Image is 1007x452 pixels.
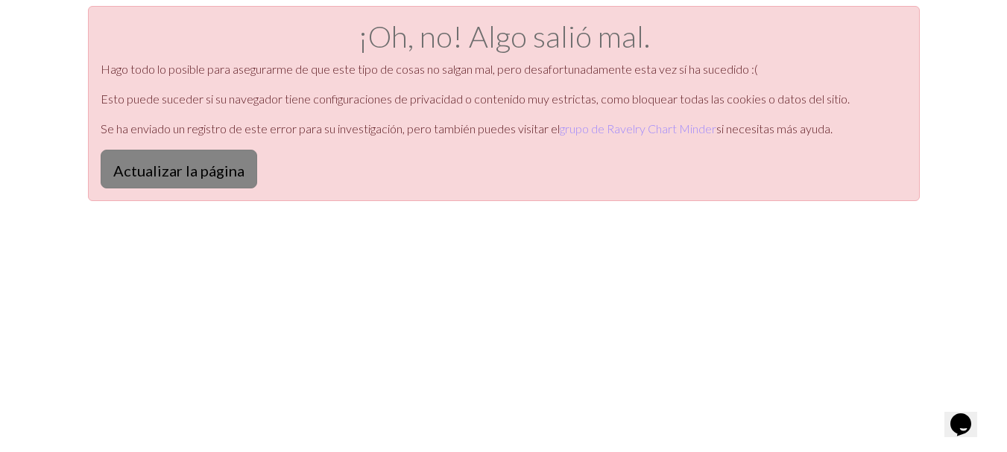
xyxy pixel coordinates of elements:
[101,121,560,136] font: Se ha enviado un registro de este error para su investigación, pero también puedes visitar el
[101,150,257,188] button: Actualizar la página
[944,392,992,437] iframe: widget de chat
[101,92,850,106] font: Esto puede suceder si su navegador tiene configuraciones de privacidad o contenido muy estrictas,...
[716,121,833,136] font: si necesitas más ayuda.
[101,62,758,76] font: Hago todo lo posible para asegurarme de que este tipo de cosas no salgan mal, pero desafortunadam...
[560,121,716,136] a: grupo de Ravelry Chart Minder
[358,19,650,54] font: ¡Oh, no! Algo salió mal.
[113,162,244,179] font: Actualizar la página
